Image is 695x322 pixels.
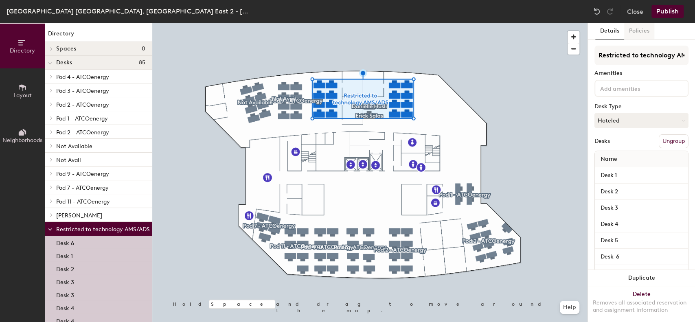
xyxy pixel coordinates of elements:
[593,299,690,314] div: Removes all associated reservation and assignment information
[560,301,579,314] button: Help
[56,198,110,205] span: Pod 11 - ATCOenergy
[56,157,81,164] span: Not Avail
[594,113,688,128] button: Hoteled
[596,235,686,246] input: Unnamed desk
[56,302,74,312] p: Desk 4
[138,59,145,66] span: 85
[56,59,72,66] span: Desks
[595,23,624,39] button: Details
[56,237,74,247] p: Desk 6
[651,5,684,18] button: Publish
[56,289,74,299] p: Desk 3
[606,7,614,15] img: Redo
[56,184,109,191] span: Pod 7 - ATCOenergy
[56,212,102,219] span: [PERSON_NAME]
[56,46,77,52] span: Spaces
[627,5,643,18] button: Close
[56,101,109,108] span: Pod 2 - ATCOenergy
[56,129,109,136] span: Pod 2 - ATCOenergy
[13,92,32,99] span: Layout
[56,263,74,273] p: Desk 2
[596,202,686,214] input: Unnamed desk
[594,103,688,110] div: Desk Type
[56,171,109,177] span: Pod 9 - ATCOenergy
[624,23,654,39] button: Policies
[56,74,109,81] span: Pod 4 - ATCOenergy
[588,270,695,286] button: Duplicate
[596,170,686,181] input: Unnamed desk
[596,152,621,166] span: Name
[596,251,686,263] input: Unnamed desk
[56,250,73,260] p: Desk 1
[594,138,610,145] div: Desks
[594,70,688,77] div: Amenities
[45,29,152,42] h1: Directory
[596,267,686,279] input: Unnamed desk
[56,143,92,150] span: Not Available
[7,6,251,16] div: [GEOGRAPHIC_DATA] [GEOGRAPHIC_DATA], [GEOGRAPHIC_DATA] East 2 - [GEOGRAPHIC_DATA]
[588,286,695,322] button: DeleteRemoves all associated reservation and assignment information
[2,137,42,144] span: Neighborhoods
[596,219,686,230] input: Unnamed desk
[56,115,108,122] span: Pod 1 - ATCOenergy
[10,47,35,54] span: Directory
[56,226,150,233] span: Restricted to technology AMS/ADS
[593,7,601,15] img: Undo
[596,186,686,197] input: Unnamed desk
[56,276,74,286] p: Desk 3
[599,83,672,93] input: Add amenities
[659,134,688,148] button: Ungroup
[142,46,145,52] span: 0
[56,88,109,94] span: Pod 3 - ATCOenergy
